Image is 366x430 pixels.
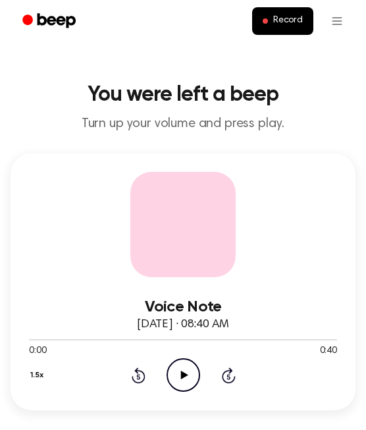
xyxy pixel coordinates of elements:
h3: Voice Note [29,298,337,316]
span: Record [273,15,303,27]
button: Open menu [321,5,353,37]
button: Record [252,7,313,35]
span: 0:00 [29,344,46,358]
span: [DATE] · 08:40 AM [137,319,229,331]
a: Beep [13,9,88,34]
h1: You were left a beep [11,84,355,105]
button: 1.5x [29,364,48,387]
p: Turn up your volume and press play. [11,116,355,132]
span: 0:40 [320,344,337,358]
